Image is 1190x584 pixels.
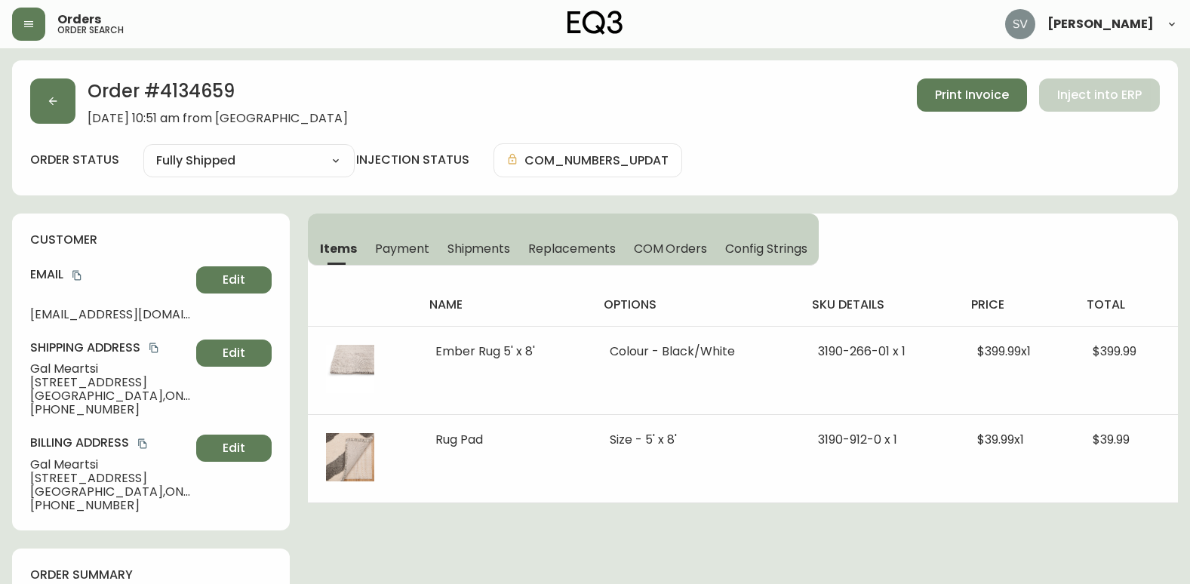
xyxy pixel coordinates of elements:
button: Print Invoice [917,78,1027,112]
span: Gal Meartsi [30,362,190,376]
h4: order summary [30,567,272,583]
li: Colour - Black/White [610,345,782,358]
span: 3190-912-0 x 1 [818,431,897,448]
span: [STREET_ADDRESS] [30,376,190,389]
span: $39.99 x 1 [977,431,1024,448]
span: [PHONE_NUMBER] [30,403,190,416]
h5: order search [57,26,124,35]
span: [GEOGRAPHIC_DATA] , ON , M4P 0E3 , CA [30,389,190,403]
img: 3297cbf9-8d5c-461b-a8a9-3a5dd7b8f5ac.jpg [326,433,374,481]
span: [GEOGRAPHIC_DATA] , ON , M4P 0E3 , CA [30,485,190,499]
li: Size - 5' x 8' [610,433,782,447]
span: Config Strings [725,241,807,257]
h4: injection status [356,152,469,168]
button: copy [135,436,150,451]
h4: Email [30,266,190,283]
span: [STREET_ADDRESS] [30,472,190,485]
span: Print Invoice [935,87,1009,103]
span: $39.99 [1093,431,1130,448]
span: Ember Rug 5' x 8' [435,343,535,360]
span: $399.99 x 1 [977,343,1031,360]
h4: sku details [812,297,947,313]
h4: name [429,297,580,313]
span: [PERSON_NAME] [1047,18,1154,30]
span: 3190-266-01 x 1 [818,343,906,360]
label: order status [30,152,119,168]
span: Replacements [528,241,615,257]
span: Rug Pad [435,431,483,448]
span: Items [320,241,357,257]
h4: price [971,297,1062,313]
button: copy [146,340,161,355]
span: Gal Meartsi [30,458,190,472]
span: [PHONE_NUMBER] [30,499,190,512]
span: Orders [57,14,101,26]
span: Edit [223,440,245,456]
span: Payment [375,241,429,257]
img: logo [567,11,623,35]
button: Edit [196,435,272,462]
h4: total [1087,297,1166,313]
h4: options [604,297,788,313]
span: Edit [223,345,245,361]
span: Edit [223,272,245,288]
h4: Billing Address [30,435,190,451]
img: 0ef69294c49e88f033bcbeb13310b844 [1005,9,1035,39]
h2: Order # 4134659 [88,78,348,112]
span: [DATE] 10:51 am from [GEOGRAPHIC_DATA] [88,112,348,125]
button: copy [69,268,85,283]
h4: customer [30,232,272,248]
img: c8cfbb29-39a2-4e5e-879b-a29ba8f1cb0e.jpg [326,345,374,393]
span: Shipments [447,241,511,257]
span: COM Orders [634,241,708,257]
span: $399.99 [1093,343,1136,360]
span: [EMAIL_ADDRESS][DOMAIN_NAME] [30,308,190,321]
h4: Shipping Address [30,340,190,356]
button: Edit [196,266,272,294]
button: Edit [196,340,272,367]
